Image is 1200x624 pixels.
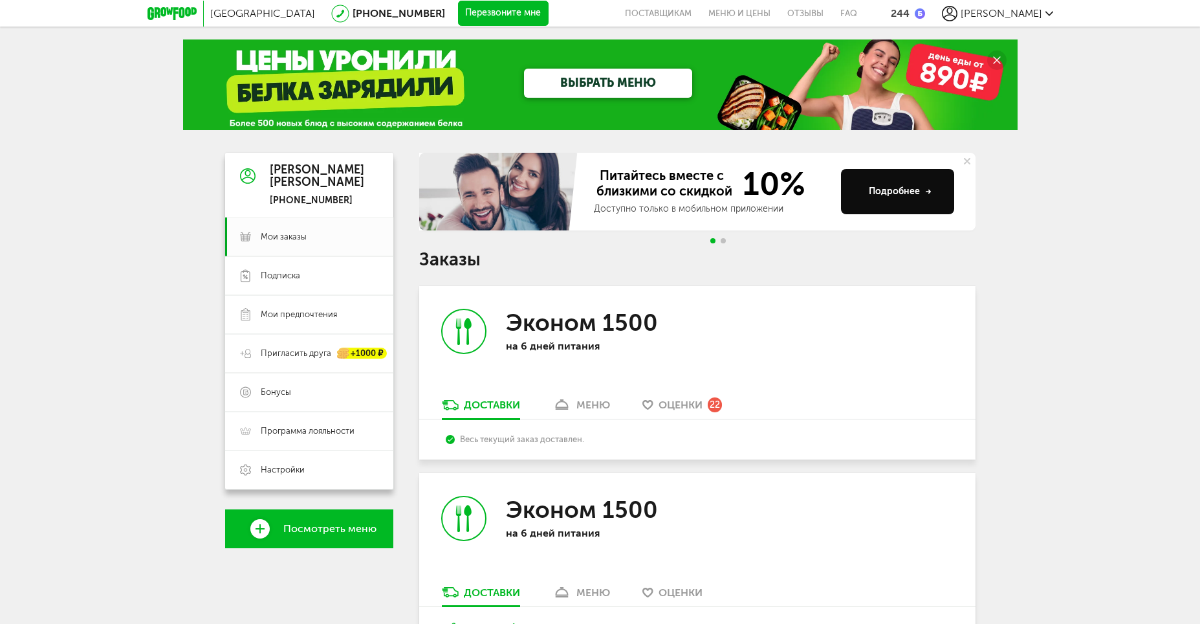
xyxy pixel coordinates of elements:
[721,238,726,243] span: Go to slide 2
[225,373,393,412] a: Бонусы
[576,586,610,599] div: меню
[261,464,305,476] span: Настройки
[225,256,393,295] a: Подписка
[419,251,976,268] h1: Заказы
[338,348,387,359] div: +1000 ₽
[636,585,709,606] a: Оценки
[225,412,393,451] a: Программа лояльности
[353,7,445,19] a: [PHONE_NUMBER]
[464,399,520,411] div: Доставки
[708,397,722,412] div: 22
[225,295,393,334] a: Мои предпочтения
[261,309,337,320] span: Мои предпочтения
[435,398,527,419] a: Доставки
[594,168,735,200] span: Питайтесь вместе с близкими со скидкой
[659,586,703,599] span: Оценки
[506,527,674,539] p: на 6 дней питания
[506,340,674,352] p: на 6 дней питания
[841,169,954,214] button: Подробнее
[464,586,520,599] div: Доставки
[435,585,527,606] a: Доставки
[506,496,658,524] h3: Эконом 1500
[659,399,703,411] span: Оценки
[419,153,581,230] img: family-banner.579af9d.jpg
[735,168,805,200] span: 10%
[261,270,300,282] span: Подписка
[576,399,610,411] div: меню
[210,7,315,19] span: [GEOGRAPHIC_DATA]
[261,348,331,359] span: Пригласить друга
[869,185,932,198] div: Подробнее
[225,509,393,548] a: Посмотреть меню
[261,231,307,243] span: Мои заказы
[283,523,376,535] span: Посмотреть меню
[546,585,616,606] a: меню
[225,334,393,373] a: Пригласить друга +1000 ₽
[961,7,1042,19] span: [PERSON_NAME]
[270,164,364,190] div: [PERSON_NAME] [PERSON_NAME]
[915,8,925,19] img: bonus_b.cdccf46.png
[594,203,831,216] div: Доступно только в мобильном приложении
[261,386,291,398] span: Бонусы
[225,217,393,256] a: Мои заказы
[270,195,364,206] div: [PHONE_NUMBER]
[446,434,948,444] div: Весь текущий заказ доставлен.
[891,7,910,19] div: 244
[458,1,549,27] button: Перезвоните мне
[710,238,715,243] span: Go to slide 1
[506,309,658,337] h3: Эконом 1500
[636,398,728,419] a: Оценки 22
[261,425,355,437] span: Программа лояльности
[546,398,616,419] a: меню
[524,69,692,98] a: ВЫБРАТЬ МЕНЮ
[225,451,393,489] a: Настройки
